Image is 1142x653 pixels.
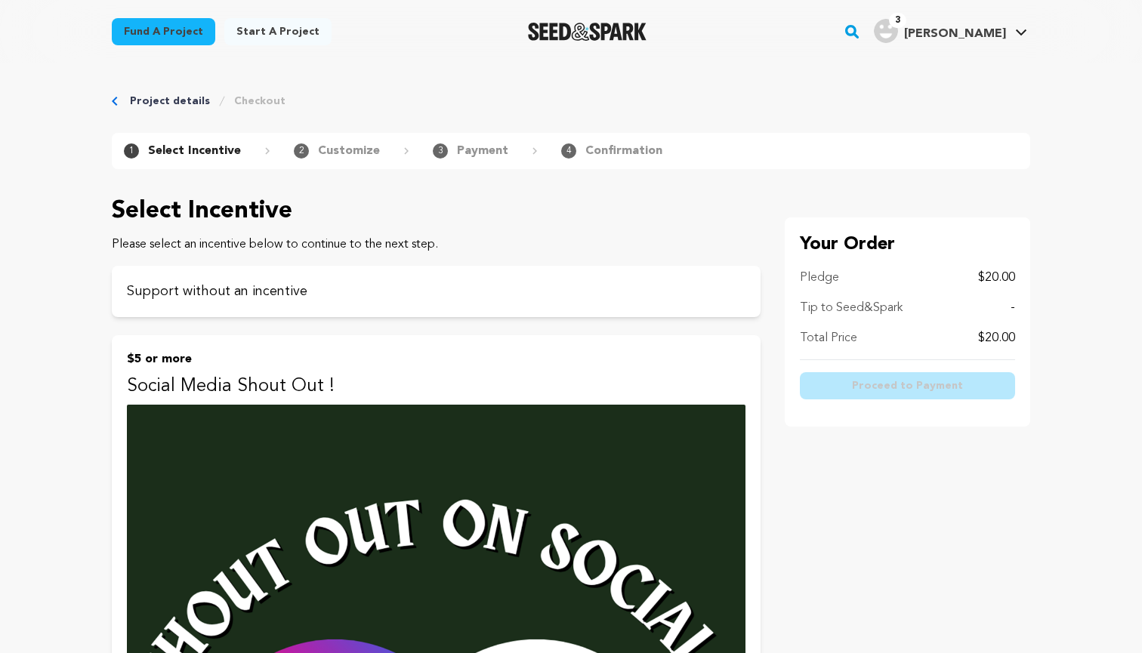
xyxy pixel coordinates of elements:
[224,18,332,45] a: Start a project
[585,142,662,160] p: Confirmation
[148,142,241,160] p: Select Incentive
[874,19,898,43] img: user.png
[800,233,1015,257] p: Your Order
[904,28,1006,40] span: [PERSON_NAME]
[800,299,903,317] p: Tip to Seed&Spark
[800,372,1015,399] button: Proceed to Payment
[112,193,761,229] p: Select Incentive
[528,23,647,41] a: Seed&Spark Homepage
[234,94,285,109] a: Checkout
[127,281,745,302] p: Support without an incentive
[978,329,1015,347] p: $20.00
[112,236,761,254] p: Please select an incentive below to continue to the next step.
[889,13,906,28] span: 3
[871,16,1030,43] a: Fleming F.'s Profile
[871,16,1030,48] span: Fleming F.'s Profile
[433,143,448,159] span: 3
[124,143,139,159] span: 1
[852,378,963,393] span: Proceed to Payment
[294,143,309,159] span: 2
[528,23,647,41] img: Seed&Spark Logo Dark Mode
[561,143,576,159] span: 4
[1011,299,1015,317] p: -
[800,329,857,347] p: Total Price
[874,19,1006,43] div: Fleming F.'s Profile
[978,269,1015,287] p: $20.00
[130,94,210,109] a: Project details
[112,94,1030,109] div: Breadcrumb
[127,350,745,368] p: $5 or more
[457,142,508,160] p: Payment
[318,142,380,160] p: Customize
[112,18,215,45] a: Fund a project
[800,269,839,287] p: Pledge
[127,374,745,399] p: Social Media Shout Out !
